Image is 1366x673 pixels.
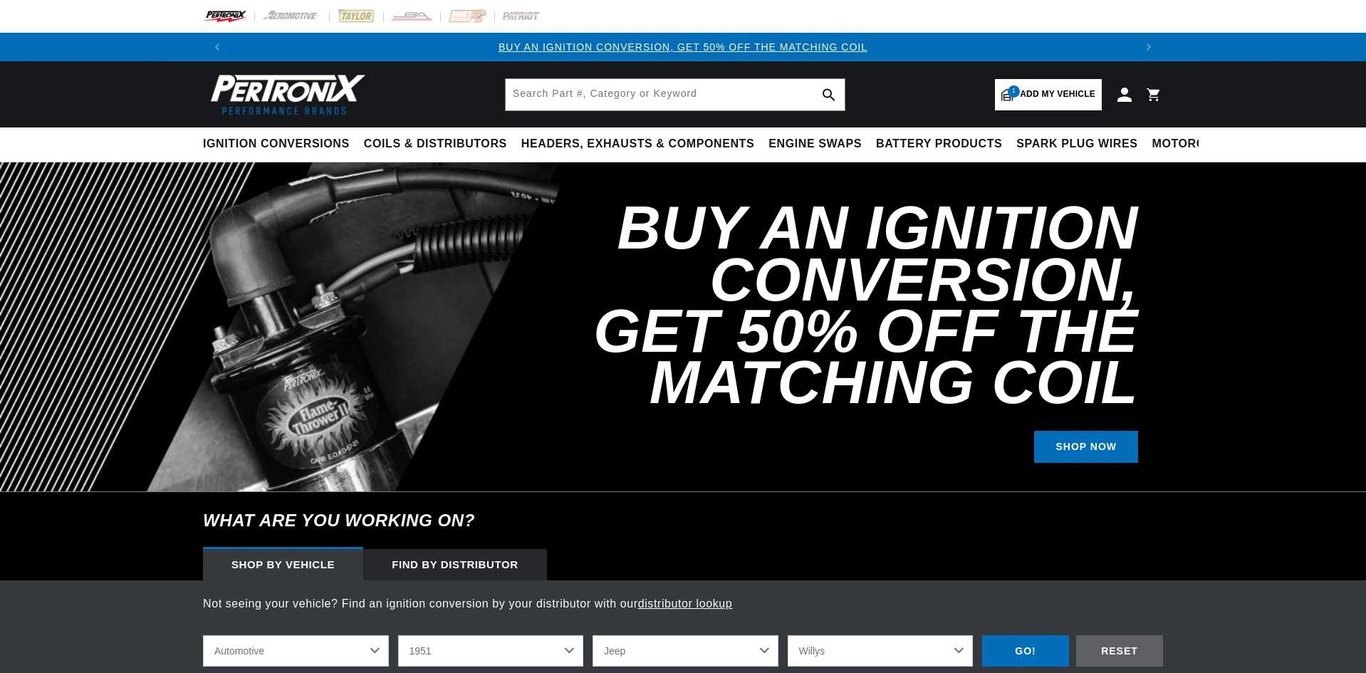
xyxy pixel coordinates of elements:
span: Add my vehicle [1020,88,1095,101]
h2: Buy an Ignition Conversion, Get 50% off the Matching Coil [529,202,1138,408]
div: GO! [982,635,1069,667]
summary: Coils & Distributors [357,127,514,161]
div: Announcement [231,39,1135,55]
span: Spark Plug Wires [1016,137,1137,152]
select: Year [398,635,584,667]
div: 1 of 3 [231,39,1135,55]
a: BUY AN IGNITION CONVERSION, GET 50% OFF THE MATCHING COIL [499,41,867,53]
summary: Engine Swaps [761,127,869,161]
input: Search Part #, Category or Keyword [506,79,845,110]
select: Ride Type [203,635,389,667]
span: Headers, Exhausts & Components [521,137,754,152]
a: SHOP NOW [1034,431,1138,463]
summary: Spark Plug Wires [1009,127,1145,161]
a: 1Add my vehicle [995,79,1102,110]
summary: Motorcycle [1145,127,1244,161]
span: Battery Products [876,137,1002,152]
span: 1 [1008,85,1020,98]
button: Translation missing: en.sections.announcements.previous_announcement [203,33,231,61]
select: Model [788,635,974,667]
summary: Ignition Conversions [203,127,357,161]
img: Pertronix [203,70,367,119]
p: Not seeing your vehicle? Find an ignition conversion by your distributor with our [203,595,1163,613]
span: Engine Swaps [768,137,862,152]
span: Ignition Conversions [203,137,350,152]
button: search button [813,79,845,110]
h6: What are you working on? [167,492,1199,549]
select: Make [593,635,778,667]
slideshow-component: Translation missing: en.sections.announcements.announcement_bar [167,33,1199,61]
a: distributor lookup [638,598,733,610]
button: Translation missing: en.sections.announcements.next_announcement [1135,33,1163,61]
summary: Battery Products [869,127,1009,161]
summary: Headers, Exhausts & Components [514,127,761,161]
span: Coils & Distributors [364,137,507,152]
span: Motorcycle [1152,137,1237,152]
div: Find by Distributor [363,549,547,580]
div: RESET [1076,635,1163,667]
div: Shop by vehicle [203,549,363,580]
